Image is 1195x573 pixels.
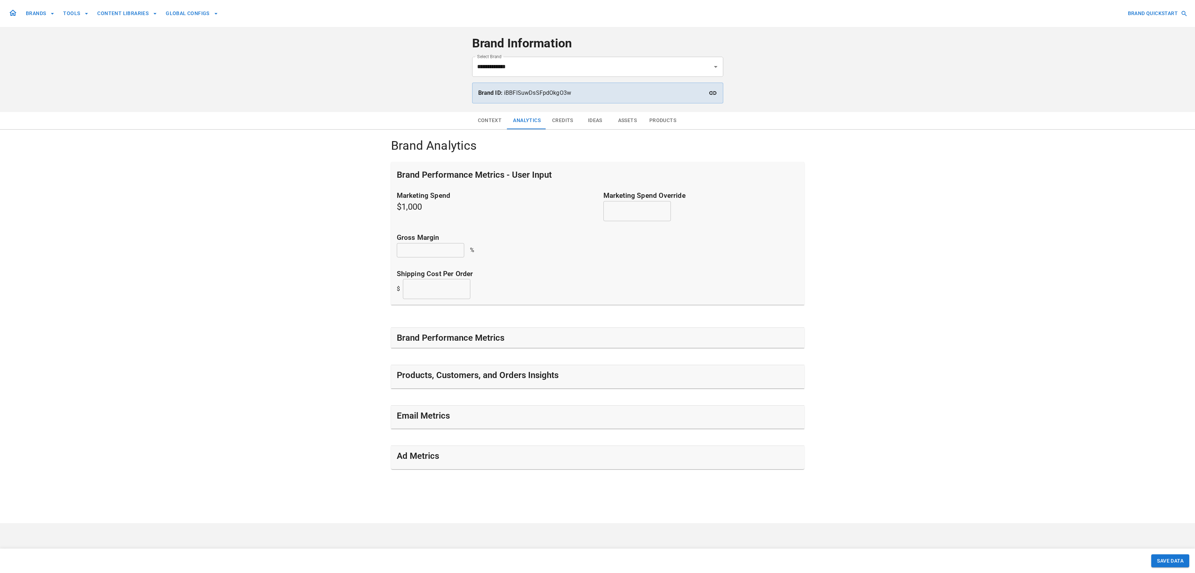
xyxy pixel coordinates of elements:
[477,53,502,60] label: Select Brand
[391,446,804,469] div: Ad Metrics
[711,62,721,72] button: Open
[397,285,400,293] p: $
[23,7,57,20] button: BRANDS
[391,406,804,429] div: Email Metrics
[1125,7,1189,20] button: BRAND QUICKSTART
[397,332,504,344] h5: Brand Performance Metrics
[391,162,804,188] div: Brand Performance Metrics - User Input
[1151,554,1189,568] button: SAVE DATA
[60,7,91,20] button: TOOLS
[397,191,592,201] p: Marketing Spend
[603,191,799,201] p: Marketing Spend Override
[611,112,644,129] button: Assets
[397,169,552,181] h5: Brand Performance Metrics - User Input
[397,450,439,462] h5: Ad Metrics
[391,328,804,348] div: Brand Performance Metrics
[397,410,450,421] h5: Email Metrics
[391,365,804,388] div: Products, Customers, and Orders Insights
[391,138,804,153] h4: Brand Analytics
[94,7,160,20] button: CONTENT LIBRARIES
[472,36,723,51] h4: Brand Information
[579,112,611,129] button: Ideas
[472,112,508,129] button: Context
[470,246,474,255] p: %
[507,112,546,129] button: Analytics
[478,89,717,97] p: iBBFlSuwDsSFpdOkgO3w
[397,269,799,279] p: Shipping cost per order
[478,89,503,96] strong: Brand ID:
[644,112,682,129] button: Products
[546,112,579,129] button: Credits
[397,233,799,243] p: Gross margin
[397,369,559,381] h5: Products, Customers, and Orders Insights
[397,191,592,221] h5: $1,000
[163,7,221,20] button: GLOBAL CONFIGS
